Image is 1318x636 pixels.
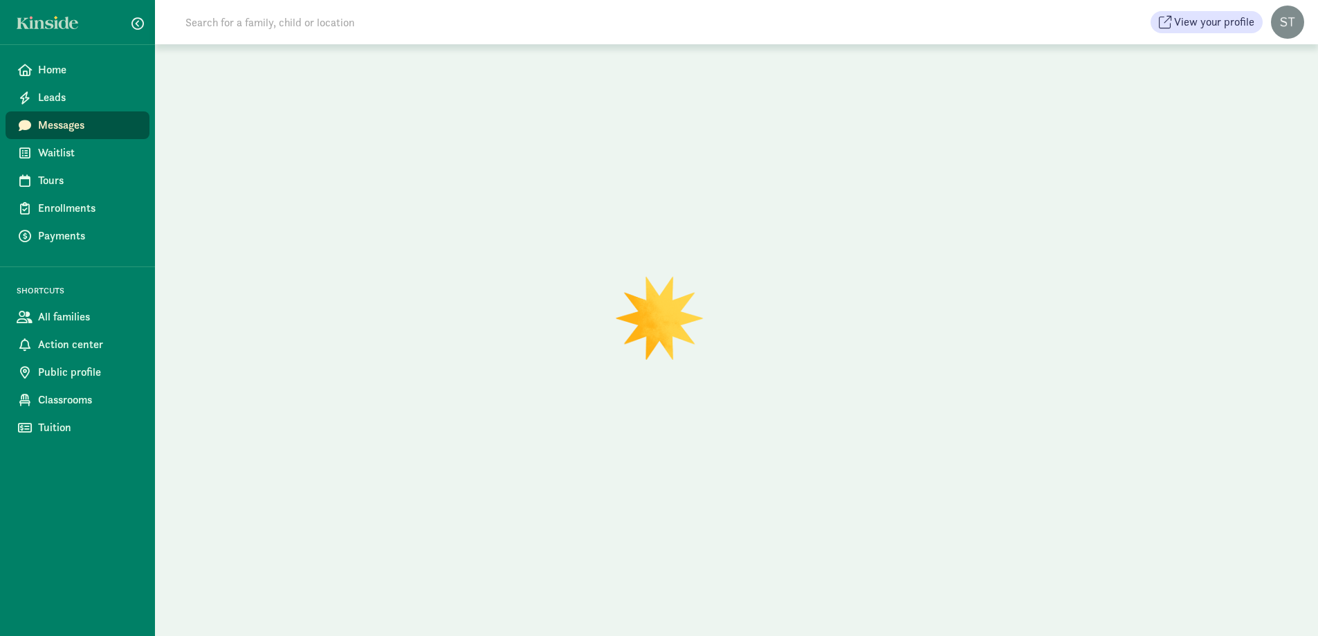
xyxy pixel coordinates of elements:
[6,167,149,194] a: Tours
[177,8,565,36] input: Search for a family, child or location
[6,331,149,358] a: Action center
[38,172,138,189] span: Tours
[38,145,138,161] span: Waitlist
[6,194,149,222] a: Enrollments
[38,200,138,217] span: Enrollments
[1174,14,1254,30] span: View your profile
[38,392,138,408] span: Classrooms
[1151,11,1263,33] button: View your profile
[38,309,138,325] span: All families
[6,111,149,139] a: Messages
[38,336,138,353] span: Action center
[38,364,138,381] span: Public profile
[6,56,149,84] a: Home
[1249,570,1318,636] iframe: Chat Widget
[6,84,149,111] a: Leads
[38,117,138,134] span: Messages
[38,89,138,106] span: Leads
[38,419,138,436] span: Tuition
[6,303,149,331] a: All families
[6,139,149,167] a: Waitlist
[6,358,149,386] a: Public profile
[38,228,138,244] span: Payments
[6,414,149,442] a: Tuition
[6,222,149,250] a: Payments
[38,62,138,78] span: Home
[6,386,149,414] a: Classrooms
